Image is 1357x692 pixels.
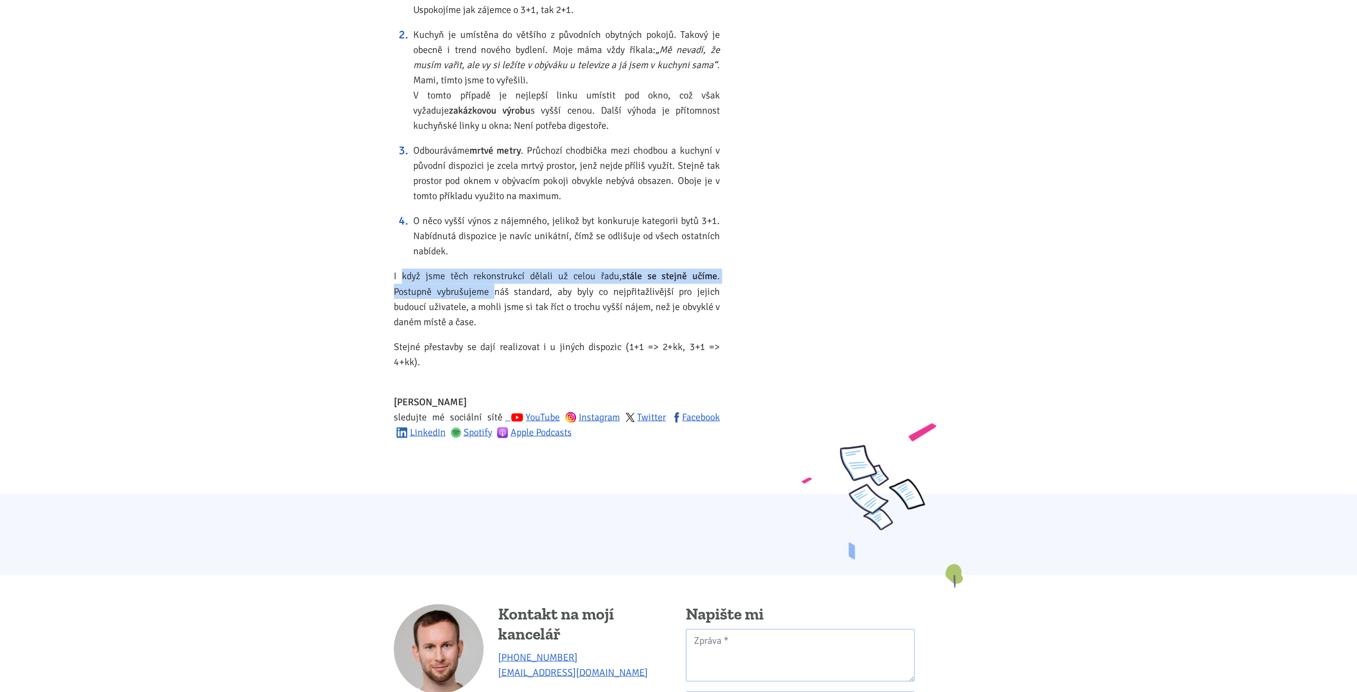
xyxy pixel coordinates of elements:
[413,143,720,203] li: Odbouráváme . Průchozí chodbička mezi chodbou a kuchyní v původní dispozici je zcela mrtvý prosto...
[396,427,407,438] img: linkedin.svg
[498,651,578,663] a: [PHONE_NUMBER]
[505,411,560,423] a: YouTube
[511,411,524,424] img: youtube.svg
[394,268,720,329] p: I když jsme těch rekonstrukcí dělali už celou řadu, . Postupně vybrušujeme náš standard, aby byly...
[451,427,461,438] img: spotify.png
[394,339,720,369] p: Stejné přestavby se dají realizovat i u jiných dispozic (1+1 => 2+kk, 3+1 => 4+kk).
[396,426,446,438] a: LinkedIn
[394,394,720,439] p: sledujte mé sociální sítě
[469,144,520,156] strong: mrtvé metry
[394,396,467,407] strong: [PERSON_NAME]
[565,412,576,423] img: ig.svg
[449,104,531,116] strong: zakázkovou výrobu
[671,412,682,423] img: fb.svg
[497,426,572,438] a: Apple Podcasts
[686,604,915,624] h4: Napište mi
[498,666,648,678] a: [EMAIL_ADDRESS][DOMAIN_NAME]
[413,213,720,259] li: O něco vyšší výnos z nájemného, jelikož byt konkuruje kategorii bytů 3+1. Nabídnutá dispozice je ...
[565,411,620,423] a: Instagram
[413,27,720,133] li: Kuchyň je umístěna do většího z původních obytných pokojů. Takový je obecně i trend nového bydlen...
[622,270,717,282] strong: stále se stejně učíme
[625,412,635,422] img: twitter.svg
[451,426,493,438] a: Spotify
[498,604,671,644] h4: Kontakt na mojí kancelář
[413,44,720,71] em: „Mě nevadí, že musím vařit, ale vy si ležíte v obýváku u televize a já jsem v kuchyni sama“
[625,411,666,423] a: Twitter
[497,427,508,438] img: apple-podcasts.png
[671,411,720,423] a: Facebook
